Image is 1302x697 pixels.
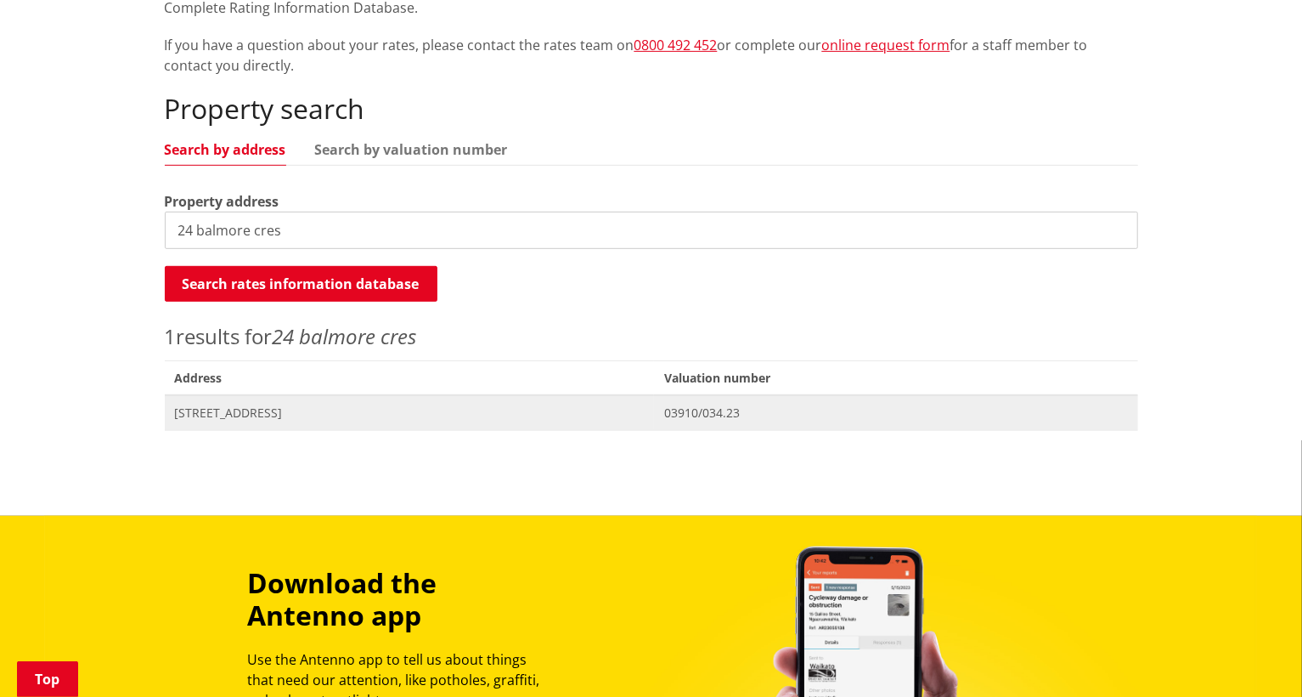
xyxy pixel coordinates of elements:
p: results for [165,321,1138,352]
a: [STREET_ADDRESS] 03910/034.23 [165,395,1138,430]
a: Search by address [165,143,286,156]
input: e.g. Duke Street NGARUAWAHIA [165,212,1138,249]
p: If you have a question about your rates, please contact the rates team on or complete our for a s... [165,35,1138,76]
a: online request form [822,36,950,54]
a: 0800 492 452 [634,36,718,54]
iframe: Messenger Launcher [1224,626,1285,687]
a: Search by valuation number [315,143,508,156]
span: [STREET_ADDRESS] [175,405,645,422]
span: Valuation number [654,360,1137,395]
a: Top [17,661,78,697]
h3: Download the Antenno app [248,567,555,632]
h2: Property search [165,93,1138,125]
label: Property address [165,191,279,212]
span: 03910/034.23 [664,405,1127,422]
span: 1 [165,322,177,350]
button: Search rates information database [165,266,437,302]
span: Address [165,360,655,395]
em: 24 balmore cres [273,322,417,350]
